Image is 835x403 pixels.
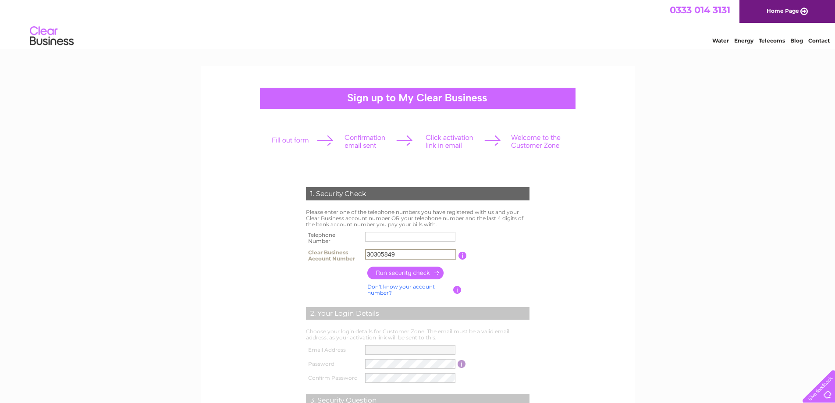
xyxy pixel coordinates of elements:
[734,37,753,44] a: Energy
[304,326,532,343] td: Choose your login details for Customer Zone. The email must be a valid email address, as your act...
[304,343,363,357] th: Email Address
[453,286,462,294] input: Information
[367,283,435,296] a: Don't know your account number?
[670,4,730,15] a: 0333 014 3131
[306,307,529,320] div: 2. Your Login Details
[458,360,466,368] input: Information
[304,229,363,247] th: Telephone Number
[306,187,529,200] div: 1. Security Check
[808,37,830,44] a: Contact
[712,37,729,44] a: Water
[304,371,363,385] th: Confirm Password
[304,357,363,371] th: Password
[458,252,467,260] input: Information
[211,5,625,43] div: Clear Business is a trading name of Verastar Limited (registered in [GEOGRAPHIC_DATA] No. 3667643...
[759,37,785,44] a: Telecoms
[304,207,532,229] td: Please enter one of the telephone numbers you have registered with us and your Clear Business acc...
[29,23,74,50] img: logo.png
[304,247,363,264] th: Clear Business Account Number
[790,37,803,44] a: Blog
